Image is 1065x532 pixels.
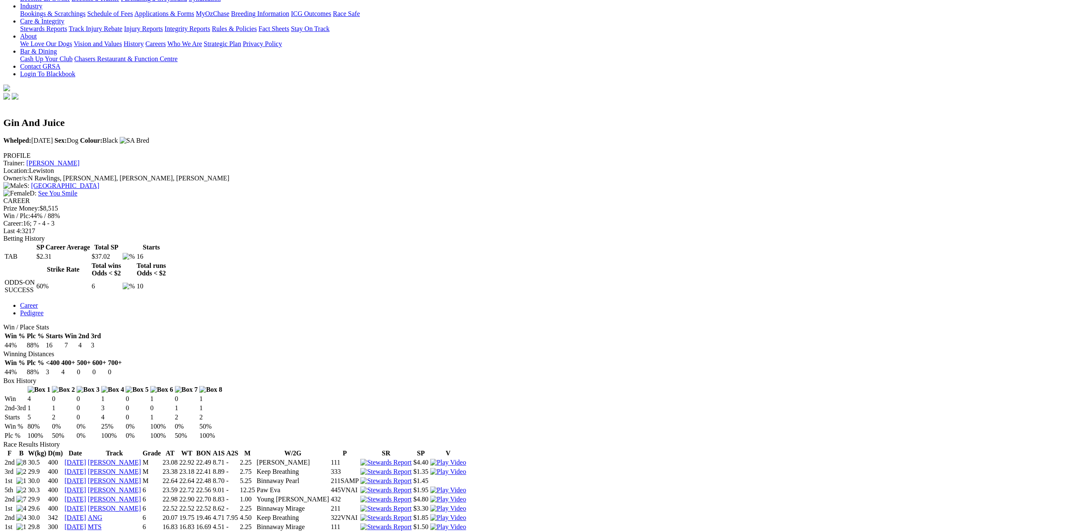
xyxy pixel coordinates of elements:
[64,505,86,512] a: [DATE]
[256,458,329,467] td: [PERSON_NAME]
[226,458,239,467] td: -
[175,395,198,403] td: 0
[226,477,239,485] td: -
[64,332,77,340] th: Win
[20,40,1062,48] div: About
[48,458,64,467] td: 400
[101,386,124,393] img: Box 4
[3,350,1062,358] div: Winning Distances
[26,332,44,340] th: Plc %
[179,477,195,485] td: 22.64
[430,523,466,530] a: View replay
[142,486,162,494] td: 6
[51,422,75,431] td: 0%
[167,40,202,47] a: Who We Are
[4,395,26,403] td: Win
[231,10,289,17] a: Breeding Information
[430,496,466,503] img: Play Video
[101,413,125,421] td: 4
[330,477,359,485] td: 211SAMP
[239,477,255,485] td: 5.25
[150,404,174,412] td: 0
[88,477,141,484] a: [PERSON_NAME]
[430,459,466,466] img: Play Video
[80,137,118,144] span: Black
[150,422,174,431] td: 100%
[20,309,44,316] a: Pedigree
[54,137,67,144] b: Sex:
[4,458,15,467] td: 2nd
[88,468,141,475] a: [PERSON_NAME]
[360,496,411,503] img: Stewards Report
[4,504,15,513] td: 1st
[430,514,466,522] img: Play Video
[64,486,86,493] a: [DATE]
[3,377,1062,385] div: Box History
[64,341,77,350] td: 7
[413,468,429,476] td: $1.35
[125,432,149,440] td: 0%
[142,495,162,504] td: 6
[430,468,466,475] img: Play Video
[88,523,102,530] a: MTS
[199,413,223,421] td: 2
[26,341,44,350] td: 88%
[4,432,26,440] td: Plc %
[48,477,64,485] td: 400
[3,227,1062,235] div: 3217
[256,495,329,504] td: Young [PERSON_NAME]
[360,477,411,485] img: Stewards Report
[4,468,15,476] td: 3rd
[54,137,78,144] span: Dog
[92,368,107,376] td: 0
[74,55,177,62] a: Chasers Restaurant & Function Centre
[430,505,466,512] img: Play Video
[134,10,194,17] a: Applications & Forms
[27,432,51,440] td: 100%
[145,40,166,47] a: Careers
[77,359,91,367] th: 500+
[430,486,466,493] a: View replay
[27,395,51,403] td: 4
[4,332,26,340] th: Win %
[64,468,86,475] a: [DATE]
[20,10,1062,18] div: Industry
[195,486,211,494] td: 22.56
[31,182,99,189] a: [GEOGRAPHIC_DATA]
[20,55,1062,63] div: Bar & Dining
[413,477,429,485] td: $1.45
[330,449,359,457] th: P
[28,477,47,485] td: 30.0
[16,514,26,522] img: 4
[226,486,239,494] td: -
[150,432,174,440] td: 100%
[212,25,257,32] a: Rules & Policies
[4,341,26,350] td: 44%
[61,368,76,376] td: 4
[77,368,91,376] td: 0
[3,167,1062,175] div: Lewiston
[175,413,198,421] td: 2
[3,117,1062,129] h2: Gin And Juice
[195,449,211,457] th: BON
[16,449,27,457] th: B
[3,190,36,197] span: D:
[4,278,35,294] td: ODDS-ON SUCCESS
[199,395,223,403] td: 1
[20,40,72,47] a: We Love Our Dogs
[204,40,241,47] a: Strategic Plan
[413,449,429,457] th: SP
[3,175,1062,182] div: N Rawlings, [PERSON_NAME], [PERSON_NAME], [PERSON_NAME]
[360,468,411,475] img: Stewards Report
[179,468,195,476] td: 23.18
[124,25,163,32] a: Injury Reports
[123,253,135,260] img: %
[64,514,86,521] a: [DATE]
[430,459,466,466] a: View replay
[108,359,122,367] th: 700+
[195,477,211,485] td: 22.48
[136,243,166,252] th: Starts
[123,40,144,47] a: History
[16,459,26,466] img: 8
[20,3,42,10] a: Industry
